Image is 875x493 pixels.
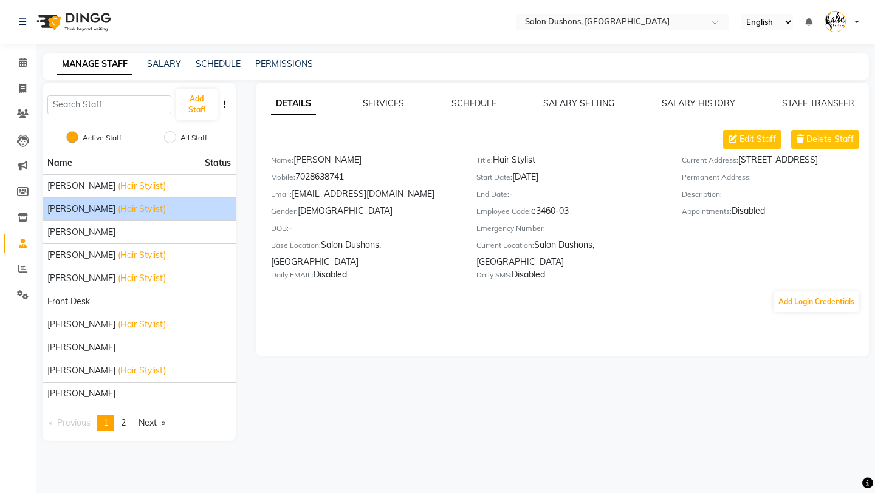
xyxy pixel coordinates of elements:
img: logo [31,5,114,39]
label: Gender: [271,206,298,217]
span: (Hair Stylist) [118,272,166,285]
div: Disabled [682,205,869,222]
label: Email: [271,189,292,200]
span: [PERSON_NAME] [47,341,115,354]
a: SCHEDULE [196,58,241,69]
label: Daily SMS: [476,270,512,280]
a: MANAGE STAFF [57,53,132,75]
label: Mobile: [271,172,295,183]
label: Start Date: [476,172,512,183]
span: [PERSON_NAME] [47,180,115,192]
label: Base Location: [271,240,321,251]
label: Emergency Number: [476,223,545,234]
label: Description: [682,189,722,200]
button: Edit Staff [723,130,781,149]
span: [PERSON_NAME] [47,203,115,216]
div: e3460-03 [476,205,664,222]
span: [PERSON_NAME] [47,364,115,377]
label: End Date: [476,189,509,200]
span: [PERSON_NAME] [47,226,115,239]
div: - [476,188,664,205]
a: SCHEDULE [451,98,496,109]
div: 7028638741 [271,171,458,188]
label: Employee Code: [476,206,531,217]
span: (Hair Stylist) [118,249,166,262]
img: null [825,11,846,32]
div: [PERSON_NAME] [271,154,458,171]
span: Front Desk [47,295,90,308]
label: Permanent Address: [682,172,751,183]
label: All Staff [180,132,207,143]
div: Hair Stylist [476,154,664,171]
a: PERMISSIONS [255,58,313,69]
span: Edit Staff [739,133,776,146]
div: [EMAIL_ADDRESS][DOMAIN_NAME] [271,188,458,205]
div: Salon Dushons, [GEOGRAPHIC_DATA] [476,239,664,268]
input: Search Staff [47,95,171,114]
span: [PERSON_NAME] [47,249,115,262]
label: Title: [476,155,493,166]
label: Current Location: [476,240,534,251]
span: Delete Staff [806,133,854,146]
button: Add Login Credentials [774,291,859,312]
span: (Hair Stylist) [118,364,166,377]
span: Name [47,157,72,168]
a: Next [132,415,171,431]
span: [PERSON_NAME] [47,272,115,285]
label: Active Staff [83,132,122,143]
div: - [271,222,458,239]
button: Add Staff [176,89,218,120]
span: 1 [103,417,108,428]
div: Disabled [476,268,664,285]
label: Daily EMAIL: [271,270,314,280]
div: [DATE] [476,171,664,188]
a: SALARY HISTORY [662,98,735,109]
span: (Hair Stylist) [118,318,166,331]
span: 2 [121,417,126,428]
div: [STREET_ADDRESS] [682,154,869,171]
a: STAFF TRANSFER [782,98,854,109]
div: Salon Dushons, [GEOGRAPHIC_DATA] [271,239,458,268]
span: Status [205,157,231,169]
nav: Pagination [43,415,236,431]
a: SALARY SETTING [543,98,614,109]
span: [PERSON_NAME] [47,318,115,331]
div: [DEMOGRAPHIC_DATA] [271,205,458,222]
label: Name: [271,155,293,166]
span: (Hair Stylist) [118,203,166,216]
a: SALARY [147,58,181,69]
a: SERVICES [363,98,404,109]
label: Appointments: [682,206,732,217]
span: Previous [57,417,91,428]
a: DETAILS [271,93,316,115]
button: Delete Staff [791,130,859,149]
label: Current Address: [682,155,738,166]
span: (Hair Stylist) [118,180,166,192]
span: [PERSON_NAME] [47,387,115,400]
div: Disabled [271,268,458,285]
label: DOB: [271,223,289,234]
